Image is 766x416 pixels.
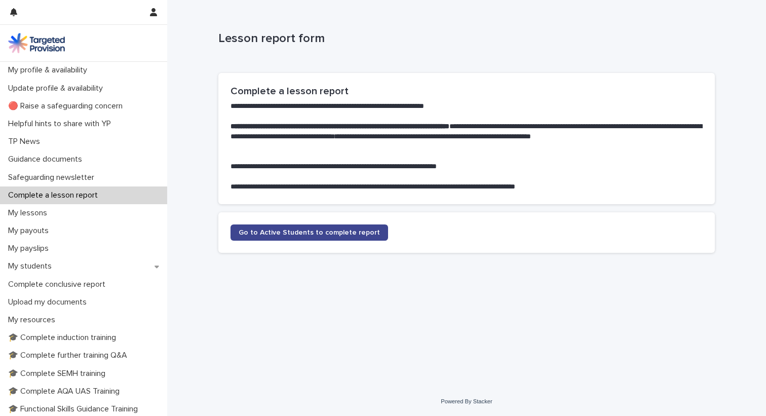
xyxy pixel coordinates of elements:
[4,119,119,129] p: Helpful hints to share with YP
[239,229,380,236] span: Go to Active Students to complete report
[4,137,48,146] p: TP News
[4,191,106,200] p: Complete a lesson report
[4,297,95,307] p: Upload my documents
[4,369,113,379] p: 🎓 Complete SEMH training
[4,155,90,164] p: Guidance documents
[4,261,60,271] p: My students
[441,398,492,404] a: Powered By Stacker
[4,208,55,218] p: My lessons
[4,333,124,343] p: 🎓 Complete induction training
[4,315,63,325] p: My resources
[8,33,65,53] img: M5nRWzHhSzIhMunXDL62
[231,224,388,241] a: Go to Active Students to complete report
[4,65,95,75] p: My profile & availability
[4,244,57,253] p: My payslips
[4,351,135,360] p: 🎓 Complete further training Q&A
[4,84,111,93] p: Update profile & availability
[4,280,113,289] p: Complete conclusive report
[4,404,146,414] p: 🎓 Functional Skills Guidance Training
[4,101,131,111] p: 🔴 Raise a safeguarding concern
[4,173,102,182] p: Safeguarding newsletter
[218,31,711,46] p: Lesson report form
[4,387,128,396] p: 🎓 Complete AQA UAS Training
[231,85,703,97] h2: Complete a lesson report
[4,226,57,236] p: My payouts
